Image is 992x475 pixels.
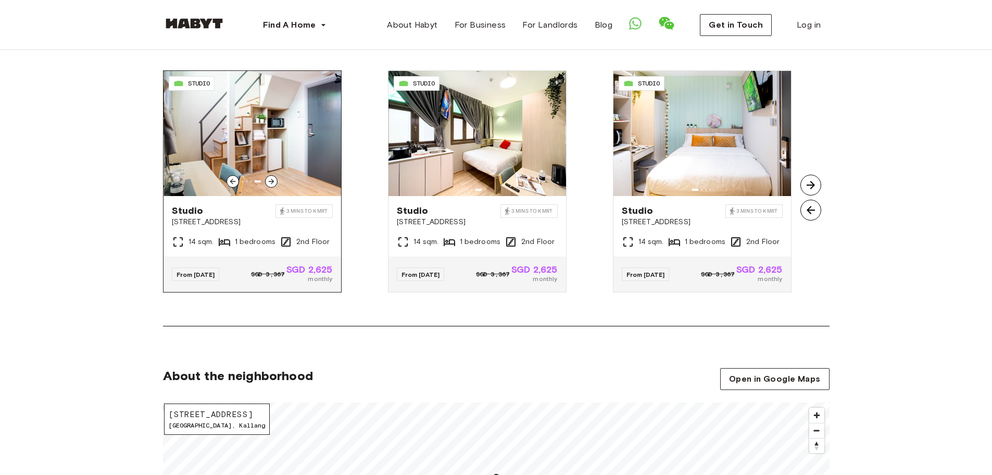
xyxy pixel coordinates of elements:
[522,19,577,31] span: For Landlords
[511,208,552,215] p: 3 mins to K MRT
[172,217,276,227] span: [STREET_ADDRESS]
[286,208,328,215] p: 3 mins to K MRT
[296,237,330,247] span: 2nd Floor
[169,421,266,430] span: [GEOGRAPHIC_DATA] , Kallang
[736,265,782,274] span: SGD 2,625
[388,71,566,196] img: Image of the room
[809,423,824,438] button: Zoom out
[701,270,734,279] span: SGD 3,367
[595,19,613,31] span: Blog
[476,270,509,279] span: SGD 3,367
[164,71,341,196] img: Image of the room
[511,265,557,274] span: SGD 2,625
[397,204,501,217] span: Studio
[586,15,621,35] a: Blog
[788,15,829,35] a: Log in
[235,237,276,247] span: 1 bedrooms
[286,274,332,284] span: monthly
[613,71,791,196] img: Image of the room
[629,17,642,33] a: Open WhatsApp
[709,19,763,31] span: Get in Touch
[163,18,225,29] img: Habyt
[809,408,824,423] button: Zoom in
[263,19,316,31] span: Find A Home
[514,15,586,35] a: For Landlords
[387,19,437,31] span: About Habyt
[286,265,332,274] span: SGD 2,625
[255,15,335,35] button: Find A Home
[379,15,446,35] a: About Habyt
[736,208,777,215] p: 3 mins to K MRT
[685,237,726,247] span: 1 bedrooms
[163,368,313,390] span: About the neighborhood
[720,368,830,390] a: Open in Google Maps
[446,15,514,35] a: For Business
[521,237,555,247] span: 2nd Floor
[401,271,440,278] span: From [DATE]
[797,19,821,31] span: Log in
[388,71,566,292] a: STUDIOStudio[STREET_ADDRESS]3 mins to K MRT14 sqm.1 bedrooms2nd FloorFrom [DATE]SGD 3,367SGD 2,62...
[177,271,215,278] span: From [DATE]
[622,204,726,217] span: Studio
[251,270,284,279] span: SGD 3,367
[746,237,780,247] span: 2nd Floor
[188,79,210,88] span: STUDIO
[700,14,772,36] button: Get in Touch
[638,237,664,247] span: 14 sqm.
[729,373,821,385] span: Open in Google Maps
[460,237,501,247] span: 1 bedrooms
[164,71,341,292] a: STUDIOStudio[STREET_ADDRESS]3 mins to K MRT14 sqm.1 bedrooms2nd FloorFrom [DATE]SGD 3,367SGD 2,62...
[169,408,266,421] span: [STREET_ADDRESS]
[736,274,782,284] span: monthly
[626,271,665,278] span: From [DATE]
[413,79,435,88] span: STUDIO
[455,19,506,31] span: For Business
[189,237,214,247] span: 14 sqm.
[413,237,439,247] span: 14 sqm.
[613,71,791,292] a: STUDIOImage of the roomStudio[STREET_ADDRESS]3 mins to K MRT14 sqm.1 bedrooms2nd FloorFrom [DATE]...
[622,217,726,227] span: [STREET_ADDRESS]
[397,217,501,227] span: [STREET_ADDRESS]
[809,438,824,453] button: Reset bearing to north
[638,79,660,88] span: STUDIO
[511,274,557,284] span: monthly
[172,204,276,217] span: Studio
[658,15,675,35] a: Show WeChat QR Code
